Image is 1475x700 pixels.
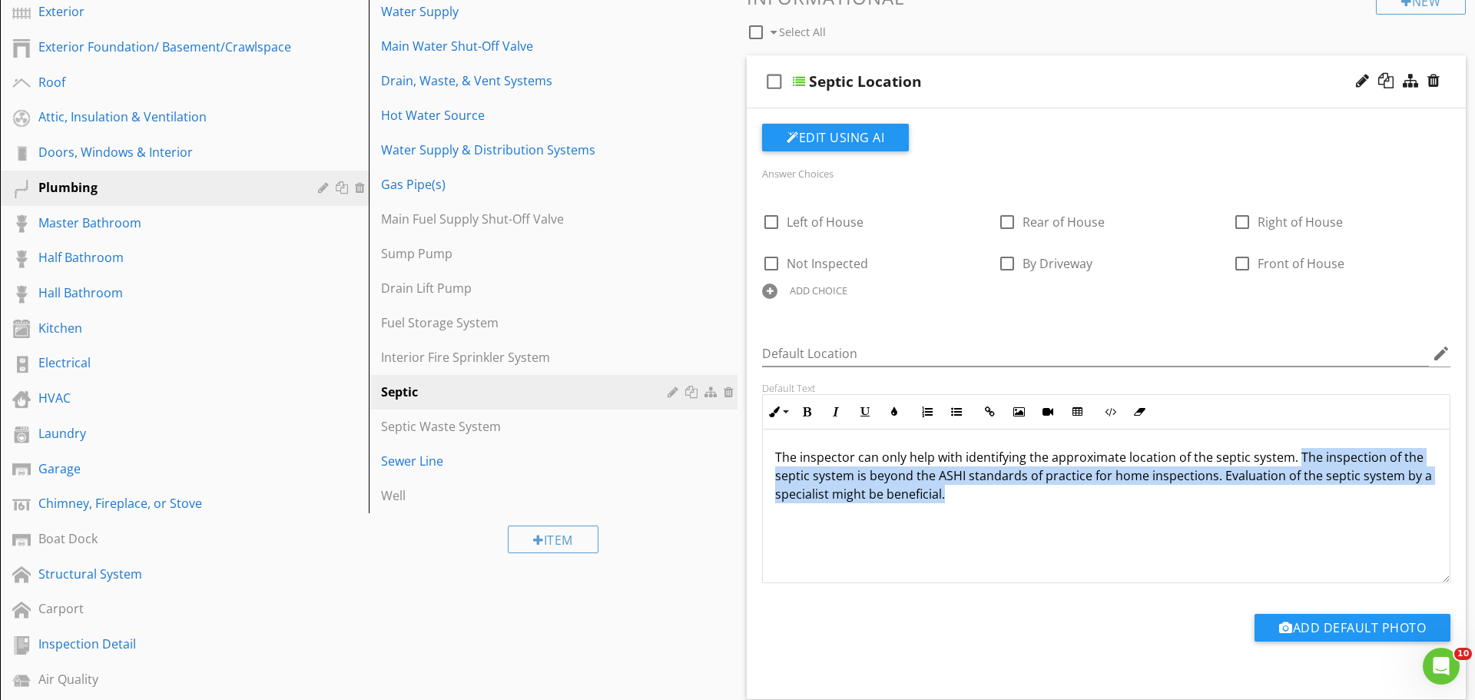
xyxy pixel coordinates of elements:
[1454,648,1472,660] span: 10
[38,214,296,232] div: Master Bathroom
[38,284,296,302] div: Hall Bathroom
[38,143,296,161] div: Doors, Windows & Interior
[1125,397,1154,426] button: Clear Formatting
[1432,344,1450,363] i: edit
[762,63,787,100] i: check_box_outline_blank
[381,348,672,367] div: Interior Fire Sprinkler System
[1423,648,1460,685] iframe: Intercom live chat
[1023,255,1092,272] span: By Driveway
[38,529,296,548] div: Boat Dock
[38,353,296,372] div: Electrical
[38,108,296,126] div: Attic, Insulation & Ventilation
[381,244,672,263] div: Sump Pump
[762,382,1450,394] div: Default Text
[38,73,296,91] div: Roof
[787,255,868,272] span: Not Inspected
[381,417,672,436] div: Septic Waste System
[38,459,296,478] div: Garage
[38,565,296,583] div: Structural System
[1062,397,1092,426] button: Insert Table
[38,494,296,513] div: Chimney, Fireplace, or Stove
[381,383,672,401] div: Septic
[38,389,296,407] div: HVAC
[381,71,672,90] div: Drain, Waste, & Vent Systems
[913,397,942,426] button: Ordered List
[38,38,296,56] div: Exterior Foundation/ Basement/Crawlspace
[381,175,672,194] div: Gas Pipe(s)
[381,37,672,55] div: Main Water Shut-Off Valve
[1258,214,1343,231] span: Right of House
[762,341,1429,367] input: Default Location
[38,178,296,197] div: Plumbing
[38,2,296,21] div: Exterior
[381,452,672,470] div: Sewer Line
[38,670,296,688] div: Air Quality
[779,25,826,39] span: Select All
[38,248,296,267] div: Half Bathroom
[38,599,296,618] div: Carport
[942,397,971,426] button: Unordered List
[381,486,672,505] div: Well
[809,72,922,91] div: Septic Location
[38,635,296,653] div: Inspection Detail
[1033,397,1062,426] button: Insert Video
[1023,214,1105,231] span: Rear of House
[1258,255,1344,272] span: Front of House
[975,397,1004,426] button: Insert Link (Ctrl+K)
[850,397,880,426] button: Underline (Ctrl+U)
[381,279,672,297] div: Drain Lift Pump
[1095,397,1125,426] button: Code View
[381,314,672,332] div: Fuel Storage System
[792,397,821,426] button: Bold (Ctrl+B)
[381,141,672,159] div: Water Supply & Distribution Systems
[1004,397,1033,426] button: Insert Image (Ctrl+P)
[821,397,850,426] button: Italic (Ctrl+I)
[775,448,1437,503] p: The inspector can only help with identifying the approximate location of the septic system. The i...
[508,526,598,553] div: Item
[790,284,847,297] div: ADD CHOICE
[38,319,296,337] div: Kitchen
[880,397,909,426] button: Colors
[763,397,792,426] button: Inline Style
[381,2,672,21] div: Water Supply
[38,424,296,443] div: Laundry
[1255,614,1450,642] button: Add Default Photo
[381,106,672,124] div: Hot Water Source
[381,210,672,228] div: Main Fuel Supply Shut-Off Valve
[762,124,909,151] button: Edit Using AI
[787,214,863,231] span: Left of House
[762,167,834,181] label: Answer Choices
